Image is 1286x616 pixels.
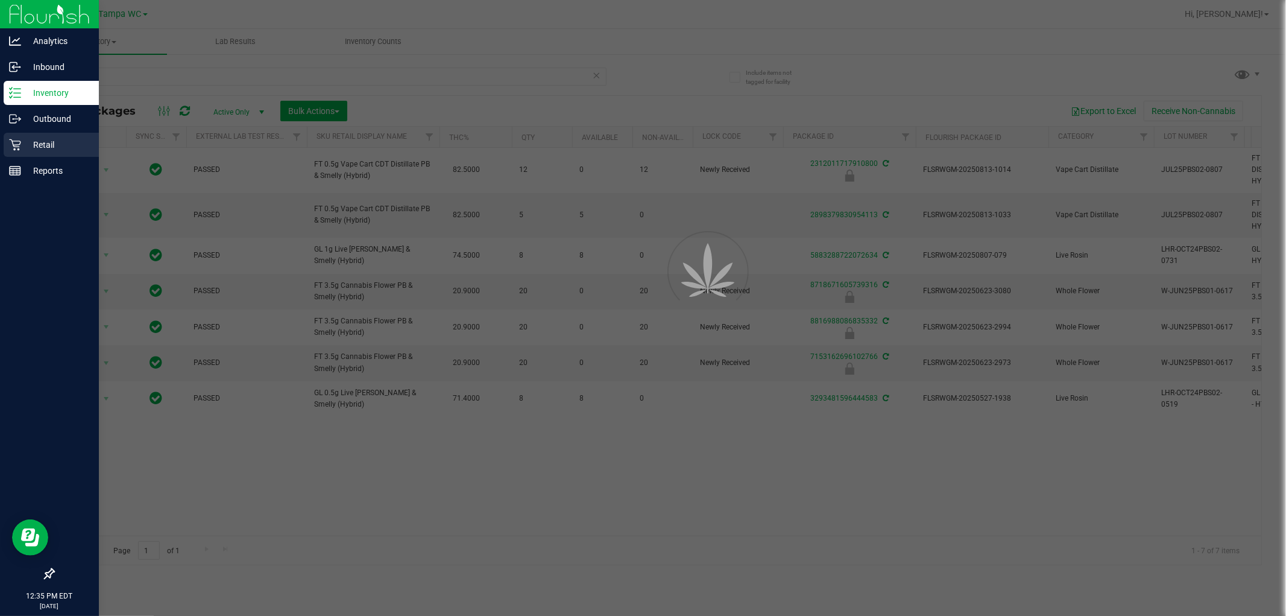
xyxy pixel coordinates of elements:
inline-svg: Outbound [9,113,21,125]
p: Analytics [21,34,93,48]
p: Outbound [21,112,93,126]
inline-svg: Analytics [9,35,21,47]
inline-svg: Inventory [9,87,21,99]
inline-svg: Inbound [9,61,21,73]
inline-svg: Reports [9,165,21,177]
p: Inventory [21,86,93,100]
p: Retail [21,138,93,152]
p: Reports [21,164,93,178]
p: Inbound [21,60,93,74]
inline-svg: Retail [9,139,21,151]
p: 12:35 PM EDT [5,591,93,602]
iframe: Resource center [12,519,48,556]
p: [DATE] [5,602,93,611]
